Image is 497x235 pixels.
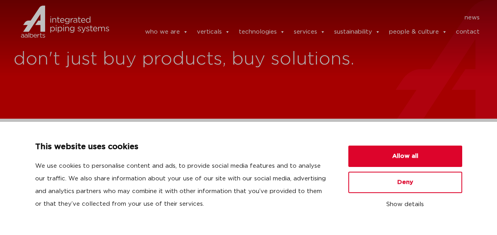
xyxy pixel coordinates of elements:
[145,24,188,40] a: who we are
[348,172,462,193] button: Deny
[348,198,462,211] button: Show details
[334,24,380,40] a: sustainability
[389,24,447,40] a: people & culture
[465,11,480,24] a: news
[35,141,329,154] p: This website uses cookies
[197,24,230,40] a: verticals
[121,11,480,24] nav: Menu
[239,24,285,40] a: technologies
[456,24,480,40] a: contact
[294,24,325,40] a: services
[35,160,329,210] p: We use cookies to personalise content and ads, to provide social media features and to analyse ou...
[348,146,462,167] button: Allow all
